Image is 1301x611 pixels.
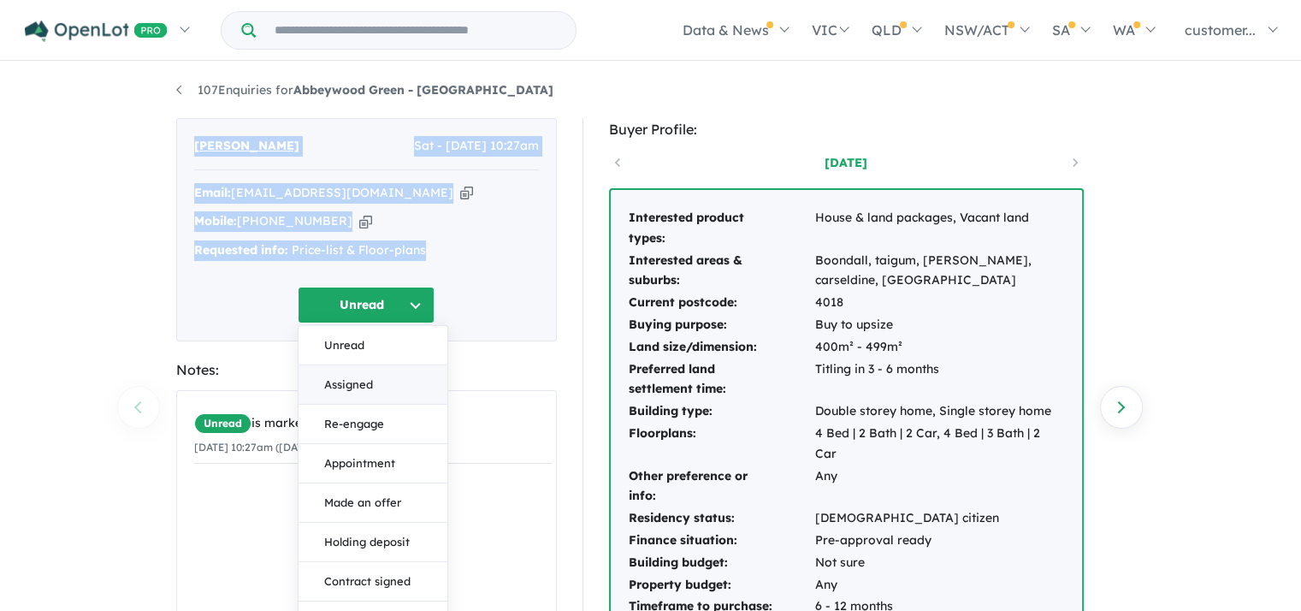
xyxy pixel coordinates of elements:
small: [DATE] 10:27am ([DATE]) [194,441,316,454]
strong: Mobile: [194,213,237,228]
button: Re-engage [299,405,447,444]
button: Copy [359,212,372,230]
a: [PHONE_NUMBER] [237,213,352,228]
button: Assigned [299,365,447,405]
button: Contract signed [299,562,447,602]
div: Buyer Profile: [609,118,1084,141]
button: Unread [299,326,447,365]
td: Double storey home, Single storey home [814,400,1065,423]
td: Buy to upsize [814,314,1065,336]
nav: breadcrumb [176,80,1126,101]
td: Any [814,466,1065,508]
td: Boondall, taigum, [PERSON_NAME], carseldine, [GEOGRAPHIC_DATA] [814,250,1065,293]
strong: Email: [194,185,231,200]
td: 4 Bed | 2 Bath | 2 Car, 4 Bed | 3 Bath | 2 Car [814,423,1065,466]
td: House & land packages, Vacant land [814,207,1065,250]
td: Interested areas & suburbs: [628,250,814,293]
td: Pre-approval ready [814,530,1065,552]
td: Land size/dimension: [628,336,814,359]
a: [EMAIL_ADDRESS][DOMAIN_NAME] [231,185,453,200]
div: Price-list & Floor-plans [194,240,539,261]
strong: Requested info: [194,242,288,258]
div: is marked. [194,413,552,434]
a: [DATE] [773,154,919,171]
td: Buying purpose: [628,314,814,336]
input: Try estate name, suburb, builder or developer [259,12,572,49]
td: Other preference or info: [628,466,814,508]
td: Floorplans: [628,423,814,466]
div: Notes: [176,359,557,382]
span: Sat - [DATE] 10:27am [414,136,539,157]
span: [PERSON_NAME] [194,136,299,157]
td: Titling in 3 - 6 months [814,359,1065,401]
td: Preferred land settlement time: [628,359,814,401]
button: Appointment [299,444,447,483]
button: Copy [460,184,473,202]
span: customer... [1185,21,1256,39]
td: Building budget: [628,552,814,574]
button: Unread [298,287,435,323]
td: Interested product types: [628,207,814,250]
td: Building type: [628,400,814,423]
img: Openlot PRO Logo White [25,21,168,42]
td: Finance situation: [628,530,814,552]
td: 4018 [814,292,1065,314]
td: Current postcode: [628,292,814,314]
td: 400m² - 499m² [814,336,1065,359]
td: Property budget: [628,574,814,596]
span: Unread [194,413,251,434]
td: [DEMOGRAPHIC_DATA] citizen [814,507,1065,530]
button: Holding deposit [299,523,447,562]
strong: Abbeywood Green - [GEOGRAPHIC_DATA] [293,82,553,98]
a: 107Enquiries forAbbeywood Green - [GEOGRAPHIC_DATA] [176,82,553,98]
td: Any [814,574,1065,596]
button: Made an offer [299,483,447,523]
td: Not sure [814,552,1065,574]
td: Residency status: [628,507,814,530]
